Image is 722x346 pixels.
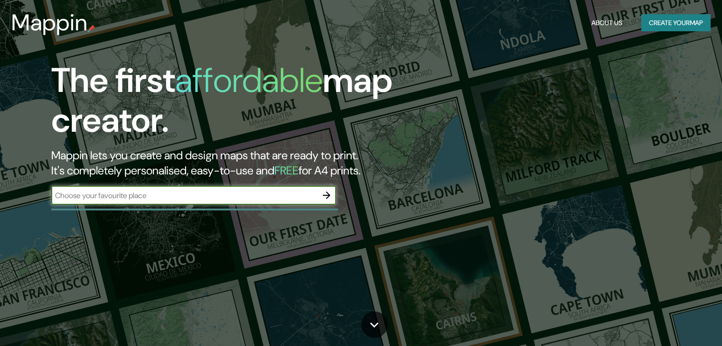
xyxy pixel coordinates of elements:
button: About Us [588,14,626,32]
button: Create yourmap [641,14,711,32]
h3: Mappin [11,9,88,36]
h1: The first map creator. [51,61,413,148]
h1: affordable [175,58,323,102]
img: mappin-pin [88,25,95,32]
h5: FREE [274,163,299,178]
h2: Mappin lets you create and design maps that are ready to print. It's completely personalised, eas... [51,148,413,178]
input: Choose your favourite place [51,190,317,201]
